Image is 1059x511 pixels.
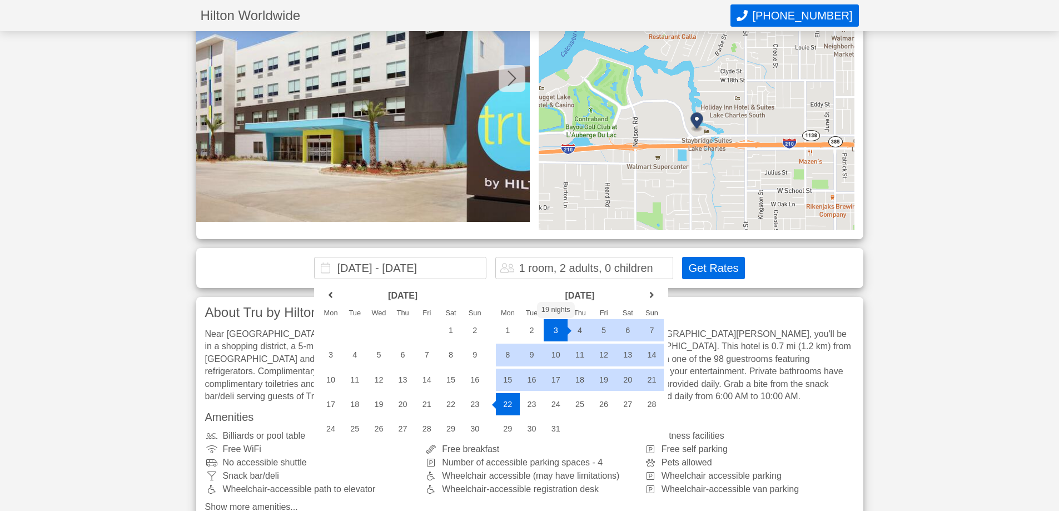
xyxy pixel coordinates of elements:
div: 20 [391,393,415,415]
div: Fri [415,310,439,317]
div: 15 [496,369,520,391]
div: 22 [439,393,463,415]
div: 1 room, 2 adults, 0 children [519,262,653,274]
div: 31 [544,418,568,440]
input: Choose Dates [314,257,486,279]
a: next month [643,287,660,304]
div: 21 [415,393,439,415]
div: Snack bar/deli [205,472,416,480]
div: Billiards or pool table [205,431,416,440]
div: 17 [319,393,342,415]
div: 1 [496,319,520,341]
div: 7 [415,344,439,366]
div: 8 [496,344,520,366]
div: 4 [343,344,367,366]
div: 26 [592,393,616,415]
div: Mon [496,310,520,317]
div: 16 [463,369,487,391]
div: Wheelchair accessible (may have limitations) [424,472,635,480]
div: 20 [616,369,640,391]
div: 5 [592,319,616,341]
div: Wheelchair-accessible path to elevator [205,485,416,494]
div: Mon [319,310,342,317]
a: previous month [322,287,339,304]
div: 13 [391,369,415,391]
div: Free WiFi [205,445,416,454]
div: Sun [640,310,664,317]
div: 25 [568,393,591,415]
div: 16 [520,369,544,391]
div: 21 [640,369,664,391]
div: Wheelchair-accessible registration desk [424,485,635,494]
div: Tue [343,310,367,317]
div: 24 [544,393,568,415]
div: Near [GEOGRAPHIC_DATA][PERSON_NAME] When you stay at [GEOGRAPHIC_DATA][PERSON_NAME] in [GEOGRAPHI... [205,328,854,403]
div: 11 [568,344,591,366]
div: 19 [367,393,391,415]
span: [PHONE_NUMBER] [752,9,852,22]
div: 8 [439,344,463,366]
div: 18 [343,393,367,415]
div: 2 [520,319,544,341]
div: 14 [415,369,439,391]
header: [DATE] [343,287,463,305]
div: 5 [367,344,391,366]
div: 15 [439,369,463,391]
div: Sat [439,310,463,317]
div: 29 [496,418,520,440]
div: Wheelchair-accessible van parking [644,485,854,494]
div: Wed [544,310,568,317]
button: Get Rates [682,257,744,279]
div: 4 [568,319,591,341]
div: 28 [415,418,439,440]
div: 10 [319,369,342,391]
div: 12 [592,344,616,366]
div: 29 [439,418,463,440]
div: Fitness facilities [644,431,854,440]
div: 3 [544,319,568,341]
div: Free breakfast [424,445,635,454]
div: 25 [343,418,367,440]
div: 27 [616,393,640,415]
div: 23 [520,393,544,415]
div: 13 [616,344,640,366]
div: 23 [463,393,487,415]
h3: About Tru by Hilton Lake [PERSON_NAME] [205,306,854,319]
div: Pets allowed [644,458,854,467]
div: 28 [640,393,664,415]
div: 10 [544,344,568,366]
div: No accessible shuttle [205,458,416,467]
div: Wed [367,310,391,317]
header: [DATE] [520,287,640,305]
div: Free self parking [644,445,854,454]
div: 1 [439,319,463,341]
div: 9 [463,344,487,366]
div: Thu [568,310,591,317]
div: 14 [640,344,664,366]
div: 18 [568,369,591,391]
div: 30 [520,418,544,440]
div: Wheelchair accessible parking [644,472,854,480]
div: 11 [343,369,367,391]
div: Tue [520,310,544,317]
div: 27 [391,418,415,440]
div: 24 [319,418,342,440]
div: 12 [367,369,391,391]
div: 7 [640,319,664,341]
div: 26 [367,418,391,440]
div: Thu [391,310,415,317]
h1: Hilton Worldwide [201,9,731,22]
div: 17 [544,369,568,391]
div: 9 [520,344,544,366]
h3: Amenities [205,411,854,423]
div: 6 [391,344,415,366]
div: 22 [496,393,520,415]
div: Fri [592,310,616,317]
div: Sat [616,310,640,317]
div: Sun [463,310,487,317]
div: 6 [616,319,640,341]
div: 19 [592,369,616,391]
div: 2 [463,319,487,341]
img: map [539,30,854,230]
div: 30 [463,418,487,440]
